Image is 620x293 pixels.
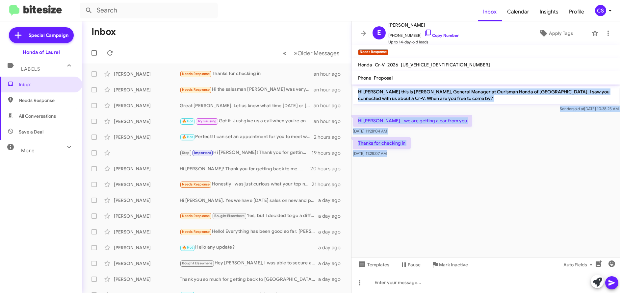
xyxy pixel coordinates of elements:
span: Proposal [374,75,393,81]
div: Thanks for checking in [180,70,314,78]
span: 🔥 Hot [182,135,193,139]
span: Phone [358,75,371,81]
p: Hi [PERSON_NAME] - we are getting a car from you [353,115,472,127]
p: Hi [PERSON_NAME] this is [PERSON_NAME], General Manager at Ourisman Honda of [GEOGRAPHIC_DATA]. I... [353,86,619,104]
a: Special Campaign [9,27,74,43]
span: Bought Elsewhere [182,261,212,265]
span: Inbox [19,81,75,88]
div: Hello any update? [180,244,318,251]
div: a day ago [318,229,346,235]
div: Hi the salesman [PERSON_NAME] was very nice and professional. We liked the armada but it smells l... [180,86,314,93]
button: Mark Inactive [426,259,473,271]
button: Pause [395,259,426,271]
span: Save a Deal [19,129,43,135]
span: [DATE] 11:28:04 AM [353,129,387,134]
span: [PERSON_NAME] [388,21,459,29]
span: Important [194,151,211,155]
span: 🔥 Hot [182,245,193,250]
div: Honestly I was just curious what your top number is. I really love the car and would really need ... [180,181,312,188]
span: » [294,49,297,57]
div: an hour ago [314,86,346,93]
div: Hi [PERSON_NAME]! Thank you for getting back to me. We will be happy to appraise your 2016 Honda ... [180,165,310,172]
span: Templates [357,259,389,271]
div: Yes, but I decided to go a different direction. Thank you for your help [180,212,318,220]
input: Search [80,3,218,18]
button: Auto Fields [558,259,600,271]
div: Honda of Laurel [23,49,60,56]
div: [PERSON_NAME] [114,134,180,140]
div: [PERSON_NAME] [114,276,180,282]
button: Next [290,46,343,60]
div: [PERSON_NAME] [114,229,180,235]
span: Cr-V [375,62,385,68]
span: Labels [21,66,40,72]
div: [PERSON_NAME] [114,102,180,109]
span: Special Campaign [29,32,68,38]
div: 20 hours ago [310,165,346,172]
span: Stop [182,151,190,155]
div: [PERSON_NAME] [114,165,180,172]
div: 21 hours ago [312,181,346,188]
p: Thanks for checking in [353,137,411,149]
div: CS [595,5,606,16]
div: Hey [PERSON_NAME], I was able to secure a vehicle. Thank you [180,259,318,267]
div: a day ago [318,276,346,282]
button: CS [589,5,613,16]
span: [PHONE_NUMBER] [388,29,459,39]
div: 2 hours ago [314,134,346,140]
span: Try Pausing [197,119,217,123]
span: E [377,28,381,38]
button: Templates [351,259,395,271]
span: [DATE] 11:28:07 AM [353,151,387,156]
button: Apply Tags [523,27,588,39]
span: Up to 14-day-old leads [388,39,459,45]
div: [PERSON_NAME] [114,181,180,188]
span: Needs Response [182,230,210,234]
span: 2026 [387,62,398,68]
small: Needs Response [358,49,388,55]
div: [PERSON_NAME] [114,197,180,204]
div: [PERSON_NAME] [114,86,180,93]
a: Profile [564,2,589,21]
span: Sender [DATE] 10:38:25 AM [560,106,619,111]
a: Calendar [502,2,534,21]
div: Thank you so much for getting back to [GEOGRAPHIC_DATA], [PERSON_NAME]! If you ever need anything... [180,276,318,282]
div: Hi [PERSON_NAME]. Yes we have [DATE] sales on new and pre-owned vehicles. Are you available to co... [180,197,318,204]
button: Previous [279,46,290,60]
span: Auto Fields [563,259,595,271]
span: More [21,148,35,154]
a: Inbox [478,2,502,21]
div: an hour ago [314,71,346,77]
div: [PERSON_NAME] [114,71,180,77]
div: an hour ago [314,118,346,125]
span: Needs Response [19,97,75,104]
span: Older Messages [297,50,339,57]
span: Mark Inactive [439,259,468,271]
div: [PERSON_NAME] [114,213,180,219]
div: Great [PERSON_NAME]! Let us know what time [DATE] or [DATE] works for you. [180,102,314,109]
div: a day ago [318,213,346,219]
span: Needs Response [182,182,210,186]
span: Needs Response [182,214,210,218]
div: [PERSON_NAME] [114,244,180,251]
div: Hi [PERSON_NAME]! Thank you for getting back to me. We will be happy to appraise your 2017 Honda ... [180,149,312,157]
a: Copy Number [424,33,459,38]
span: All Conversations [19,113,56,119]
div: [PERSON_NAME] [114,118,180,125]
div: 19 hours ago [312,150,346,156]
div: Got it. Just give us a call when you're on your way so that we can have the Pilot ready for you. [180,117,314,125]
div: a day ago [318,244,346,251]
span: Pause [408,259,421,271]
span: 🔥 Hot [182,119,193,123]
span: Needs Response [182,87,210,92]
span: « [283,49,286,57]
span: said at [573,106,584,111]
div: Perfect! I can set an appointment for you to meet with my VIP Coordinator, [PERSON_NAME] [DATE]. ... [180,133,314,141]
span: Bought Elsewhere [214,214,245,218]
span: [US_VEHICLE_IDENTIFICATION_NUMBER] [401,62,490,68]
a: Insights [534,2,564,21]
